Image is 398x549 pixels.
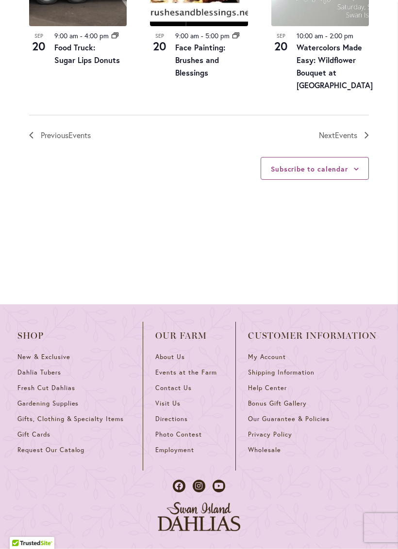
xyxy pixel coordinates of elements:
[155,368,216,376] span: Events at the Farm
[248,384,287,392] span: Help Center
[17,415,124,423] span: Gifts, Clothing & Specialty Items
[319,129,369,141] a: Next Events
[155,331,223,341] span: Our Farm
[325,31,328,40] span: -
[80,31,83,40] span: -
[173,480,185,492] a: Dahlias on Facebook
[155,430,202,439] span: Photo Contest
[155,353,185,361] span: About Us
[68,130,91,140] span: Events
[319,129,357,141] span: Next
[248,353,286,361] span: My Account
[330,31,353,40] time: 2:00 pm
[193,480,205,492] a: Dahlias on Instagram
[201,31,203,40] span: -
[17,446,84,454] span: Request Our Catalog
[248,331,377,341] span: Customer Information
[248,368,314,376] span: Shipping Information
[54,42,120,65] a: Food Truck: Sugar Lips Donuts
[213,480,225,492] a: Dahlias on Youtube
[7,515,34,542] iframe: Launch Accessibility Center
[248,446,281,454] span: Wholesale
[175,42,225,78] a: Face Painting: Brushes and Blessings
[17,384,75,392] span: Fresh Cut Dahlias
[248,415,329,423] span: Our Guarantee & Policies
[150,32,169,40] span: Sep
[17,331,131,341] span: Shop
[17,353,70,361] span: New & Exclusive
[155,415,188,423] span: Directions
[155,446,194,454] span: Employment
[297,42,373,90] a: Watercolors Made Easy: Wildflower Bouquet at [GEOGRAPHIC_DATA]
[271,32,291,40] span: Sep
[297,31,323,40] time: 10:00 am
[54,31,78,40] time: 9:00 am
[248,430,292,439] span: Privacy Policy
[84,31,109,40] time: 4:00 pm
[175,31,199,40] time: 9:00 am
[271,164,348,173] button: Subscribe to calendar
[155,384,192,392] span: Contact Us
[248,399,306,408] span: Bonus Gift Gallery
[29,32,49,40] span: Sep
[17,368,61,376] span: Dahlia Tubers
[17,399,79,408] span: Gardening Supplies
[155,399,181,408] span: Visit Us
[29,38,49,54] span: 20
[205,31,230,40] time: 5:00 pm
[335,130,357,140] span: Events
[41,129,91,141] span: Previous
[150,38,169,54] span: 20
[271,38,291,54] span: 20
[17,430,50,439] span: Gift Cards
[29,129,91,141] a: Previous Events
